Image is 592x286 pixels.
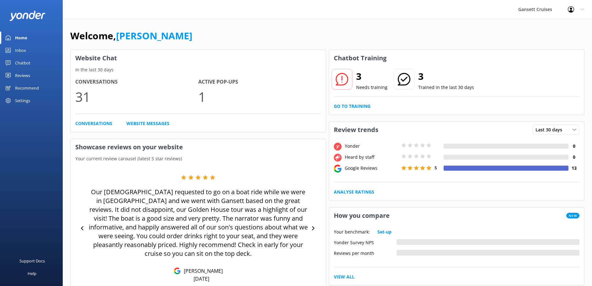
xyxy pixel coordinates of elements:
[198,78,321,86] h4: Active Pop-ups
[198,86,321,107] p: 1
[88,188,309,258] p: Our [DEMOGRAPHIC_DATA] requested to go on a boat ride while we were in [GEOGRAPHIC_DATA] and we w...
[329,207,394,224] h3: How you compare
[334,189,374,195] a: Analyse Ratings
[343,143,400,150] div: Yonder
[435,165,437,171] span: 5
[15,31,27,44] div: Home
[334,273,355,280] a: View All
[75,120,112,127] a: Conversations
[329,122,383,138] h3: Review trends
[334,103,371,110] a: Go to Training
[356,69,387,84] h2: 3
[418,84,474,91] p: Trained in the last 30 days
[566,213,579,218] span: New
[377,228,392,235] a: Set-up
[334,250,397,256] div: Reviews per month
[15,69,30,82] div: Reviews
[28,267,36,280] div: Help
[9,11,45,21] img: yonder-white-logo.png
[329,50,391,66] h3: Chatbot Training
[116,29,192,42] a: [PERSON_NAME]
[568,165,579,172] h4: 13
[15,94,30,107] div: Settings
[19,255,45,267] div: Support Docs
[71,139,326,155] h3: Showcase reviews on your website
[418,69,474,84] h2: 3
[174,267,181,274] img: Google Reviews
[126,120,169,127] a: Website Messages
[334,228,370,235] p: Your benchmark:
[536,126,566,133] span: Last 30 days
[15,82,39,94] div: Recommend
[356,84,387,91] p: Needs training
[75,86,198,107] p: 31
[15,57,30,69] div: Chatbot
[568,154,579,161] h4: 0
[343,165,400,172] div: Google Reviews
[194,275,209,282] p: [DATE]
[343,154,400,161] div: Heard by staff
[71,66,326,73] p: In the last 30 days
[334,239,397,245] div: Yonder Survey NPS
[71,155,326,162] p: Your current review carousel (latest 5 star reviews)
[181,267,223,274] p: [PERSON_NAME]
[70,28,192,43] h1: Welcome,
[75,78,198,86] h4: Conversations
[15,44,26,57] div: Inbox
[71,50,326,66] h3: Website Chat
[568,143,579,150] h4: 0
